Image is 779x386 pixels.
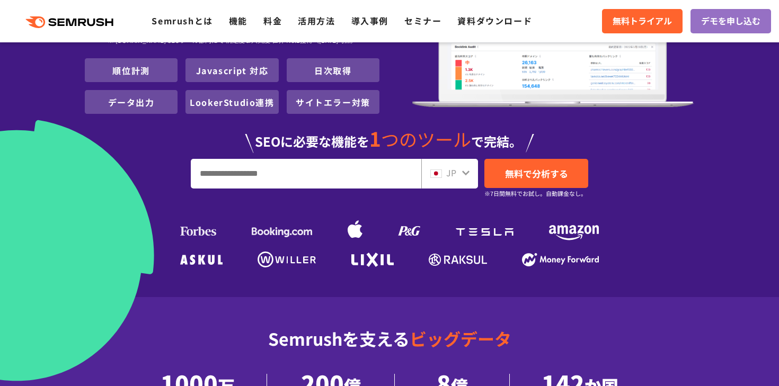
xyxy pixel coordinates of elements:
[314,64,351,77] a: 日次取得
[85,320,694,374] div: Semrushを支える
[190,96,274,109] a: LookerStudio連携
[296,96,370,109] a: サイトエラー対策
[410,326,511,351] span: ビッグデータ
[602,9,683,33] a: 無料トライアル
[152,14,213,27] a: Semrushとは
[381,126,471,152] span: つのツール
[691,9,771,33] a: デモを申し込む
[196,64,269,77] a: Javascript 対応
[85,118,694,153] div: SEOに必要な機能を
[484,159,588,188] a: 無料で分析する
[404,14,441,27] a: セミナー
[457,14,532,27] a: 資料ダウンロード
[613,14,672,28] span: 無料トライアル
[191,159,421,188] input: URL、キーワードを入力してください
[701,14,760,28] span: デモを申し込む
[471,132,522,150] span: で完結。
[484,188,587,199] small: ※7日間無料でお試し。自動課金なし。
[351,14,388,27] a: 導入事例
[505,167,568,180] span: 無料で分析する
[446,166,456,179] span: JP
[112,64,149,77] a: 順位計測
[369,124,381,152] span: 1
[298,14,335,27] a: 活用方法
[263,14,282,27] a: 料金
[229,14,247,27] a: 機能
[108,96,155,109] a: データ出力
